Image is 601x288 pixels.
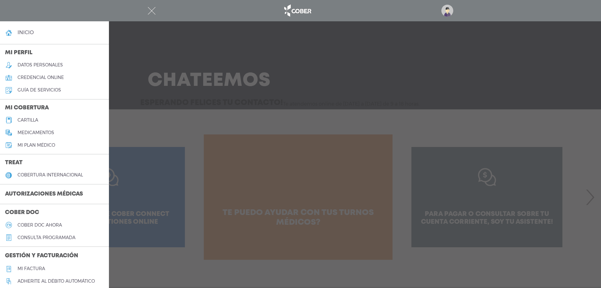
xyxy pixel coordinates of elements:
[18,62,63,68] h5: datos personales
[18,29,34,35] h4: inicio
[18,235,75,240] h5: consulta programada
[281,3,314,18] img: logo_cober_home-white.png
[18,266,45,271] h5: Mi factura
[148,7,156,15] img: Cober_menu-close-white.svg
[18,279,95,284] h5: Adherite al débito automático
[18,118,38,123] h5: cartilla
[18,130,54,135] h5: medicamentos
[18,75,64,80] h5: credencial online
[18,87,61,93] h5: guía de servicios
[441,5,453,17] img: profile-placeholder.svg
[18,223,62,228] h5: Cober doc ahora
[18,143,55,148] h5: Mi plan médico
[18,172,83,178] h5: cobertura internacional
